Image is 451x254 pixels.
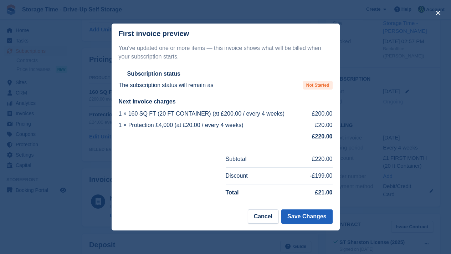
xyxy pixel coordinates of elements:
td: 1 × Protection £4,000 (at £20.00 / every 4 weeks) [119,120,309,131]
button: Cancel [248,209,278,224]
td: £200.00 [309,108,332,120]
button: Save Changes [281,209,332,224]
button: close [432,7,444,19]
span: Not Started [303,81,333,90]
td: £20.00 [309,120,332,131]
td: Subtotal [226,151,279,167]
h2: Next invoice charges [119,98,333,105]
strong: Total [226,189,239,195]
h2: Subscription status [127,70,180,77]
p: First invoice preview [119,30,189,38]
p: The subscription status will remain as [119,81,214,90]
strong: £220.00 [312,133,333,139]
strong: £21.00 [315,189,333,195]
p: You've updated one or more items — this invoice shows what will be billed when your subscription ... [119,44,333,61]
td: -£199.00 [278,168,332,184]
td: £220.00 [278,151,332,167]
td: Discount [226,168,279,184]
td: 1 × 160 SQ FT (20 FT CONTAINER) (at £200.00 / every 4 weeks) [119,108,309,120]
